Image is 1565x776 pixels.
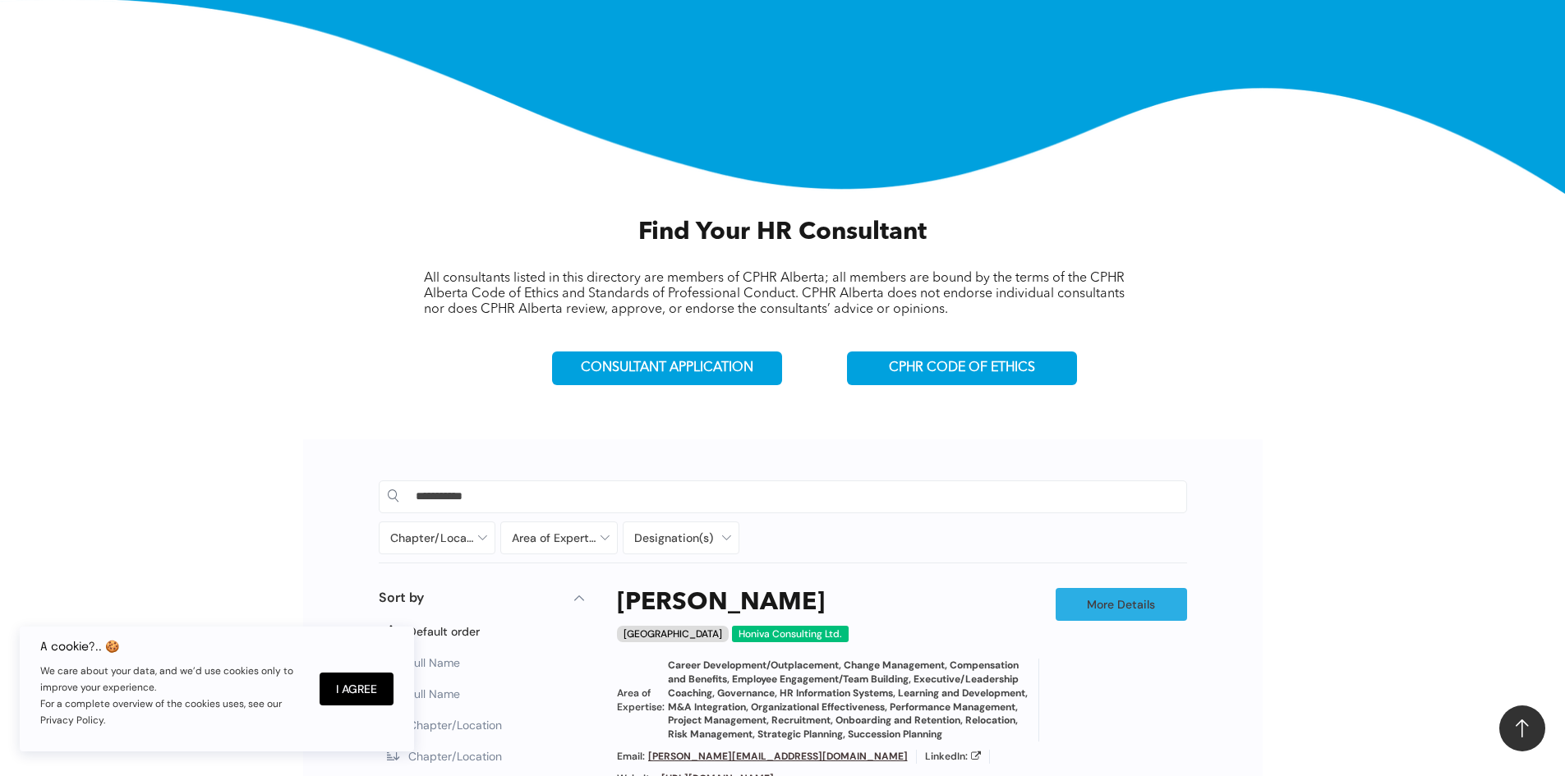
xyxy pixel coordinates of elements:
a: CONSULTANT APPLICATION [552,351,782,385]
h6: A cookie?.. 🍪 [40,640,303,653]
span: Email: [617,750,645,764]
a: [PERSON_NAME][EMAIL_ADDRESS][DOMAIN_NAME] [648,750,908,763]
a: More Details [1056,588,1187,621]
a: CPHR CODE OF ETHICS [847,351,1077,385]
a: [PERSON_NAME] [617,588,825,618]
p: We care about your data, and we’d use cookies only to improve your experience. For a complete ove... [40,663,303,728]
span: Area of Expertise: [617,686,665,714]
span: LinkedIn: [925,750,968,764]
div: Honiva Consulting Ltd. [732,626,849,642]
span: Chapter/Location [408,749,502,764]
p: Sort by [379,588,424,608]
span: Full Name [408,686,460,701]
button: I Agree [320,673,394,705]
div: [GEOGRAPHIC_DATA] [617,626,729,642]
span: All consultants listed in this directory are members of CPHR Alberta; all members are bound by th... [424,272,1125,316]
span: Find Your HR Consultant [638,220,927,245]
span: Full Name [408,655,460,670]
span: Career Development/Outplacement, Change Management, Compensation and Benefits, Employee Engagemen... [668,659,1030,742]
span: CONSULTANT APPLICATION [581,360,753,376]
span: CPHR CODE OF ETHICS [889,360,1035,376]
span: Chapter/Location [408,718,502,732]
span: Default order [408,624,480,639]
